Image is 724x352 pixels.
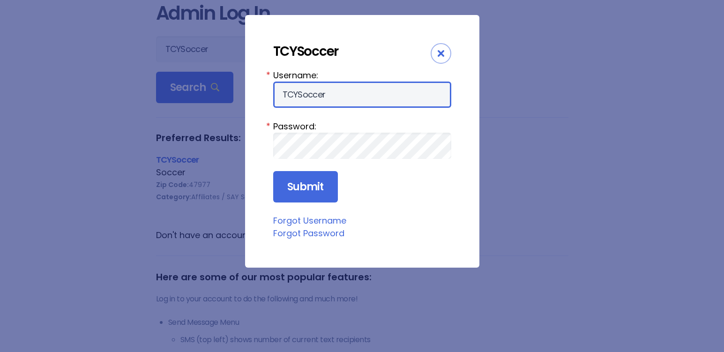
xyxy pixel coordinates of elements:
[273,171,338,203] input: Submit
[273,120,451,133] label: Password:
[273,227,344,239] a: Forgot Password
[431,43,451,64] div: Close
[273,69,451,82] label: Username:
[273,215,346,226] a: Forgot Username
[273,43,431,60] div: TCYSoccer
